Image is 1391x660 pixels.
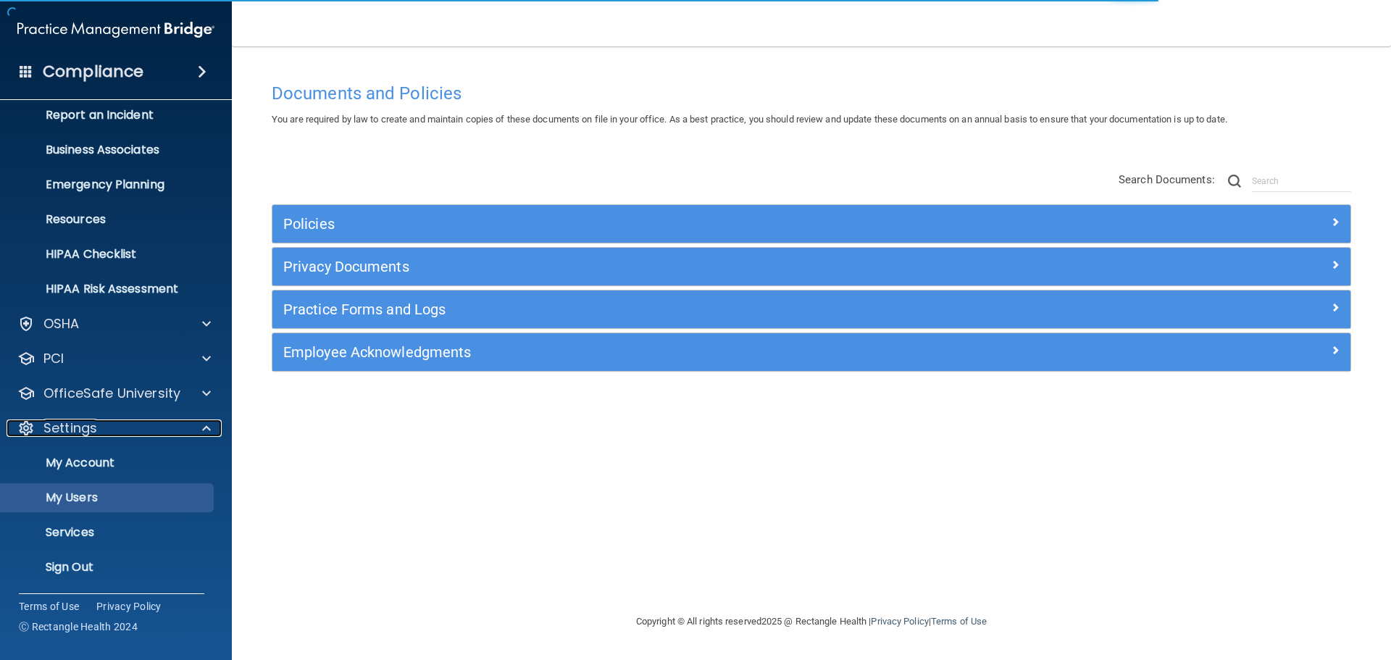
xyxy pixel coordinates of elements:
[9,212,207,227] p: Resources
[871,616,928,627] a: Privacy Policy
[9,525,207,540] p: Services
[283,298,1340,321] a: Practice Forms and Logs
[17,15,214,44] img: PMB logo
[1228,175,1241,188] img: ic-search.3b580494.png
[19,619,138,634] span: Ⓒ Rectangle Health 2024
[283,341,1340,364] a: Employee Acknowledgments
[283,255,1340,278] a: Privacy Documents
[17,419,211,437] a: Settings
[272,114,1227,125] span: You are required by law to create and maintain copies of these documents on file in your office. ...
[272,84,1351,103] h4: Documents and Policies
[43,350,64,367] p: PCI
[283,344,1070,360] h5: Employee Acknowledgments
[1119,173,1215,186] span: Search Documents:
[43,315,80,333] p: OSHA
[283,301,1070,317] h5: Practice Forms and Logs
[9,490,207,505] p: My Users
[9,247,207,262] p: HIPAA Checklist
[283,212,1340,235] a: Policies
[17,385,211,402] a: OfficeSafe University
[9,108,207,122] p: Report an Incident
[43,385,180,402] p: OfficeSafe University
[9,177,207,192] p: Emergency Planning
[43,419,97,437] p: Settings
[547,598,1076,645] div: Copyright © All rights reserved 2025 @ Rectangle Health | |
[9,143,207,157] p: Business Associates
[9,560,207,575] p: Sign Out
[19,599,79,614] a: Terms of Use
[9,282,207,296] p: HIPAA Risk Assessment
[43,62,143,82] h4: Compliance
[9,456,207,470] p: My Account
[283,216,1070,232] h5: Policies
[96,599,162,614] a: Privacy Policy
[17,315,211,333] a: OSHA
[1140,557,1374,615] iframe: Drift Widget Chat Controller
[931,616,987,627] a: Terms of Use
[1252,170,1351,192] input: Search
[283,259,1070,275] h5: Privacy Documents
[17,350,211,367] a: PCI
